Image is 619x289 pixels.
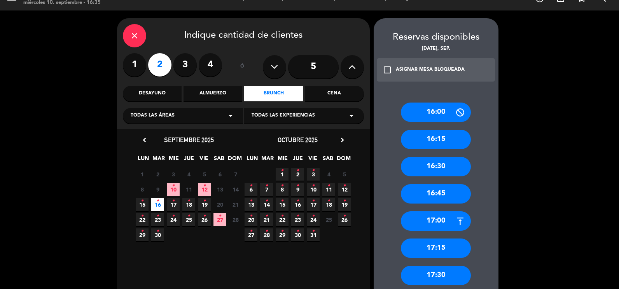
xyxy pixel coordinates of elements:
[250,195,252,207] i: •
[167,154,180,167] span: MIE
[276,183,289,196] span: 8
[307,168,320,181] span: 3
[203,210,206,222] i: •
[198,183,211,196] span: 12
[343,210,346,222] i: •
[307,228,320,241] span: 31
[312,195,315,207] i: •
[252,112,315,120] span: Todas las experiencias
[156,210,159,222] i: •
[250,179,252,192] i: •
[182,154,195,167] span: JUE
[374,30,498,45] div: Reservas disponibles
[291,183,304,196] span: 9
[151,168,164,181] span: 2
[276,154,289,167] span: MIE
[219,210,221,222] i: •
[213,183,226,196] span: 13
[281,179,283,192] i: •
[327,179,330,192] i: •
[148,53,171,77] label: 2
[184,86,242,101] div: Almuerzo
[173,53,197,77] label: 3
[229,183,242,196] span: 14
[130,31,139,40] i: close
[260,198,273,211] span: 14
[278,136,318,144] span: octubre 2025
[137,154,150,167] span: LUN
[338,168,351,181] span: 5
[401,239,471,258] div: 17:15
[401,266,471,285] div: 17:30
[260,213,273,226] span: 21
[265,225,268,237] i: •
[281,195,283,207] i: •
[265,179,268,192] i: •
[261,154,274,167] span: MAR
[123,53,146,77] label: 1
[136,168,149,181] span: 1
[245,198,257,211] span: 13
[245,183,257,196] span: 6
[199,53,222,77] label: 4
[151,228,164,241] span: 30
[187,210,190,222] i: •
[338,183,351,196] span: 12
[296,210,299,222] i: •
[291,154,304,167] span: JUE
[260,183,273,196] span: 7
[213,213,226,226] span: 27
[167,213,180,226] span: 24
[198,213,211,226] span: 26
[250,225,252,237] i: •
[140,136,149,144] i: chevron_left
[141,225,143,237] i: •
[281,210,283,222] i: •
[172,210,175,222] i: •
[401,130,471,149] div: 16:15
[401,103,471,122] div: 16:00
[296,164,299,177] i: •
[131,112,175,120] span: Todas las áreas
[291,198,304,211] span: 16
[291,213,304,226] span: 23
[322,154,334,167] span: SAB
[343,195,346,207] i: •
[156,195,159,207] i: •
[226,111,235,120] i: arrow_drop_down
[136,228,149,241] span: 29
[338,136,346,144] i: chevron_right
[141,210,143,222] i: •
[312,164,315,177] i: •
[141,195,143,207] i: •
[401,157,471,176] div: 16:30
[281,164,283,177] i: •
[244,86,303,101] div: Brunch
[291,228,304,241] span: 30
[307,183,320,196] span: 10
[246,154,259,167] span: LUN
[187,195,190,207] i: •
[229,168,242,181] span: 7
[306,154,319,167] span: VIE
[307,198,320,211] span: 17
[296,225,299,237] i: •
[343,179,346,192] i: •
[322,198,335,211] span: 18
[383,65,392,75] i: check_box_outline_blank
[396,66,465,74] div: ASIGNAR MESA BLOQUEADA
[260,228,273,241] span: 28
[213,154,226,167] span: SAB
[374,45,498,53] div: [DATE], sep.
[296,179,299,192] i: •
[312,179,315,192] i: •
[152,154,165,167] span: MAR
[296,195,299,207] i: •
[198,198,211,211] span: 19
[172,195,175,207] i: •
[276,228,289,241] span: 29
[265,195,268,207] i: •
[250,210,252,222] i: •
[182,183,195,196] span: 11
[182,198,195,211] span: 18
